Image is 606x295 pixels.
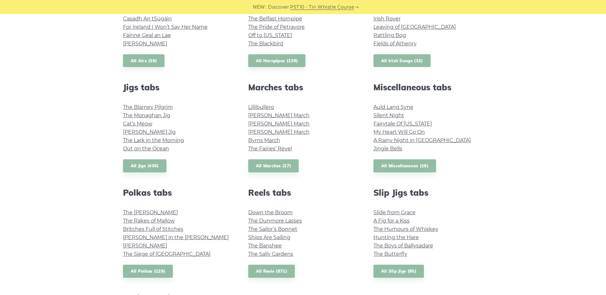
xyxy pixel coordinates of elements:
a: The Monaghan Jig [123,112,170,118]
a: Fairytale Of [US_STATE] [373,121,432,127]
a: PST10 - Tin Whistle Course [290,4,354,11]
a: Down the Broom [248,209,293,216]
a: Irish Rover [373,16,401,22]
a: Byrns March [248,137,280,143]
a: The Fairies’ Revel [248,146,292,152]
a: Leaving of [GEOGRAPHIC_DATA] [373,24,456,30]
a: The Butterfly [373,251,407,257]
h2: Jigs tabs [123,82,233,92]
a: Britches Full of Stitches [123,226,183,232]
a: The Humours of Whiskey [373,226,438,232]
a: Off to [US_STATE] [248,32,292,38]
a: [PERSON_NAME] in the [PERSON_NAME] [123,234,229,240]
a: The Lark in the Morning [123,137,184,143]
a: Auld Lang Syne [373,104,413,110]
a: A Rainy Night in [GEOGRAPHIC_DATA] [373,137,471,143]
a: [PERSON_NAME] March [248,129,310,135]
a: [PERSON_NAME] March [248,121,310,127]
a: The Rakes of Mallow [123,218,175,224]
a: All Airs (36) [123,54,165,67]
a: Fáinne Geal an Lae [123,32,171,38]
a: A Fig for a Kiss [373,218,410,224]
span: NEW: [253,4,266,11]
a: Jingle Bells [373,146,402,152]
a: All Slip Jigs (95) [373,265,424,278]
a: All Hornpipes (139) [248,54,306,67]
a: The Dunmore Lasses [248,218,302,224]
a: The Blarney Pilgrim [123,104,173,110]
a: All Jigs (436) [123,159,166,172]
a: The [PERSON_NAME] [123,209,178,216]
a: Hunting the Hare [373,234,419,240]
h2: Reels tabs [248,188,358,198]
a: The Pride of Petravore [248,24,305,30]
a: All Reels (871) [248,265,295,278]
h2: Slip Jigs tabs [373,188,483,198]
a: [PERSON_NAME] [123,41,167,47]
h2: Miscellaneous tabs [373,82,483,92]
a: The Sally Gardens [248,251,293,257]
a: Silent Night [373,112,404,118]
a: The Banshee [248,243,282,249]
h2: Marches tabs [248,82,358,92]
a: Ships Are Sailing [248,234,290,240]
a: The Siege of [GEOGRAPHIC_DATA] [123,251,211,257]
a: Cat’s Meow [123,121,152,127]
a: Fields of Athenry [373,41,417,47]
a: The Belfast Hornpipe [248,16,302,22]
a: All Polkas (129) [123,265,173,278]
a: All Irish Songs (32) [373,54,431,67]
a: The Blackbird [248,41,283,47]
a: Out on the Ocean [123,146,169,152]
a: Rattling Bog [373,32,406,38]
h2: Polkas tabs [123,188,233,198]
a: All Marches (37) [248,159,299,172]
a: For Ireland I Won’t Say Her Name [123,24,208,30]
a: Slide from Grace [373,209,416,216]
a: [PERSON_NAME] [123,243,167,249]
a: My Heart Will Go On [373,129,425,135]
a: All Miscellaneous (16) [373,159,436,172]
a: [PERSON_NAME] March [248,112,310,118]
span: Discover [268,4,289,11]
a: The Sailor’s Bonnet [248,226,297,232]
a: [PERSON_NAME] Jig [123,129,176,135]
a: Casadh An tSúgáin [123,16,172,22]
a: The Boys of Ballysadare [373,243,433,249]
a: Lillibullero [248,104,274,110]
